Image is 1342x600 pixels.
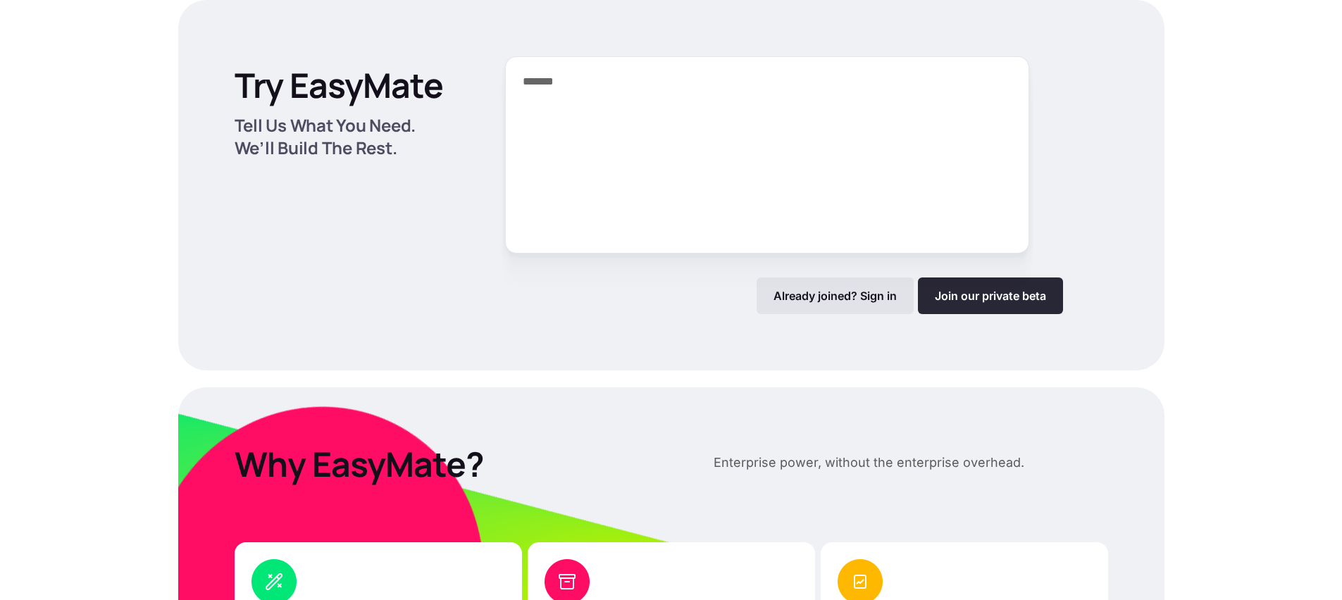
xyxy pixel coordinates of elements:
p: Try EasyMate [235,65,443,106]
a: Join our private beta [918,277,1063,314]
form: Form [505,56,1063,314]
p: Why EasyMate? [235,444,669,485]
p: Already joined? Sign in [773,289,897,303]
p: Enterprise power, without the enterprise overhead. [714,452,1024,473]
p: Tell Us What You Need. We’ll Build The Rest. [235,114,459,159]
a: Already joined? Sign in [757,277,914,314]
